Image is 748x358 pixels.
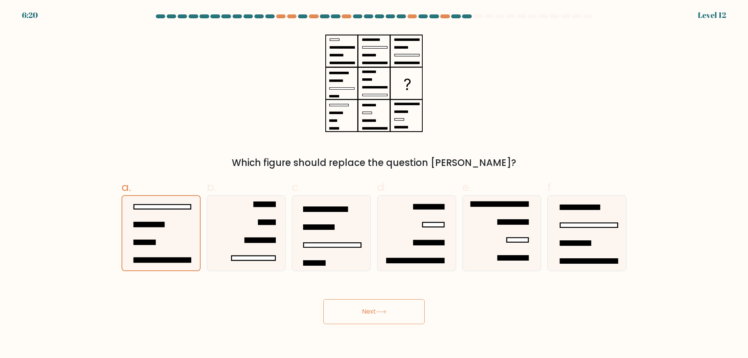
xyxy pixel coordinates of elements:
div: Which figure should replace the question [PERSON_NAME]? [126,156,622,170]
span: e. [462,180,471,195]
span: a. [122,180,131,195]
div: Level 12 [698,9,726,21]
button: Next [323,299,425,324]
span: f. [547,180,553,195]
span: b. [207,180,216,195]
span: c. [292,180,300,195]
div: 6:20 [22,9,38,21]
span: d. [377,180,386,195]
